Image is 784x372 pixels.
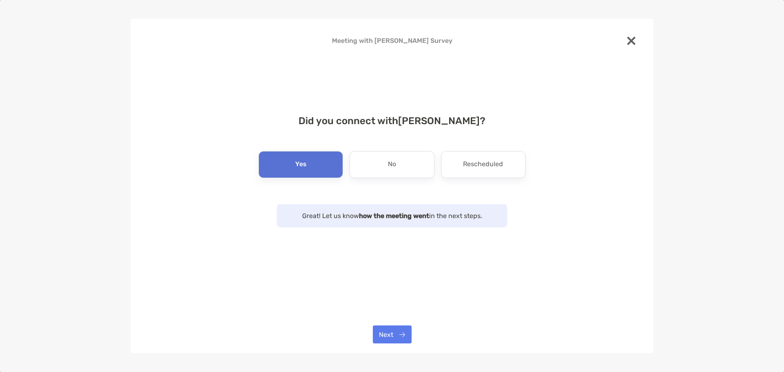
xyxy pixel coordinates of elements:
[373,325,412,343] button: Next
[463,158,503,171] p: Rescheduled
[627,37,635,45] img: close modal
[144,37,640,45] h4: Meeting with [PERSON_NAME] Survey
[388,158,396,171] p: No
[144,115,640,127] h4: Did you connect with [PERSON_NAME] ?
[295,158,307,171] p: Yes
[285,211,499,221] p: Great! Let us know in the next steps.
[359,212,429,220] strong: how the meeting went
